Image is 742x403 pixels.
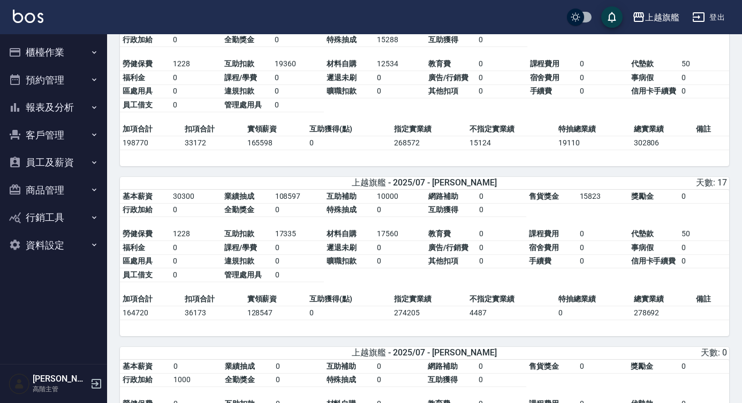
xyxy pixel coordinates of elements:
[631,192,654,200] span: 獎勵金
[374,33,426,47] td: 15288
[272,71,324,85] td: 0
[182,136,244,150] td: 33172
[645,11,679,24] div: 上越旗艦
[529,243,559,252] span: 宿舍費用
[374,190,426,204] td: 10000
[224,73,257,82] span: 課程/學費
[224,257,254,265] span: 違規扣款
[224,35,254,44] span: 全勤獎金
[4,121,103,149] button: 客戶管理
[123,257,153,265] span: 區處用具
[120,136,182,150] td: 198770
[170,268,222,282] td: 0
[374,360,425,374] td: 0
[245,306,307,320] td: 128547
[123,100,153,109] span: 員工借支
[272,190,324,204] td: 108597
[170,98,222,112] td: 0
[307,122,391,136] td: 互助獲得(點)
[272,84,324,98] td: 0
[631,306,693,320] td: 278692
[4,231,103,259] button: 資料設定
[476,203,527,217] td: 0
[170,33,222,47] td: 0
[601,6,623,28] button: save
[170,227,222,241] td: 1228
[428,35,458,44] span: 互助獲得
[123,59,153,68] span: 勞健保費
[245,122,307,136] td: 實領薪資
[33,384,87,394] p: 高階主管
[327,362,357,370] span: 互助補助
[529,257,551,265] span: 手續費
[679,71,729,85] td: 0
[631,362,653,370] span: 獎勵金
[225,362,255,370] span: 業績抽成
[327,229,357,238] span: 材料自購
[272,33,324,47] td: 0
[224,205,254,214] span: 全勤獎金
[120,292,182,306] td: 加項合計
[693,122,729,136] td: 備註
[224,59,254,68] span: 互助扣款
[428,59,451,68] span: 教育費
[428,362,458,370] span: 網路補助
[679,241,729,255] td: 0
[693,292,729,306] td: 備註
[679,360,729,374] td: 0
[245,292,307,306] td: 實領薪資
[272,203,324,217] td: 0
[224,87,254,95] span: 違規扣款
[123,205,153,214] span: 行政加給
[476,254,527,268] td: 0
[170,84,222,98] td: 0
[374,241,426,255] td: 0
[529,362,559,370] span: 售貨獎金
[556,292,631,306] td: 特抽總業績
[225,375,255,384] span: 全勤獎金
[428,87,458,95] span: 其他扣項
[577,241,629,255] td: 0
[4,204,103,231] button: 行銷工具
[120,20,729,122] table: a dense table
[527,347,727,359] div: 天數: 0
[9,373,30,394] img: Person
[374,203,426,217] td: 0
[679,190,729,204] td: 0
[467,306,556,320] td: 4487
[467,292,556,306] td: 不指定實業績
[170,241,222,255] td: 0
[4,38,103,66] button: 櫃檯作業
[224,229,254,238] span: 互助扣款
[272,268,324,282] td: 0
[327,35,357,44] span: 特殊抽成
[272,254,324,268] td: 0
[631,122,693,136] td: 總實業績
[272,241,324,255] td: 0
[327,243,357,252] span: 遲退未刷
[529,229,559,238] span: 課程費用
[224,270,262,279] span: 管理處用具
[476,227,527,241] td: 0
[679,254,729,268] td: 0
[120,122,182,136] td: 加項合計
[428,192,458,200] span: 網路補助
[391,306,467,320] td: 274205
[123,375,153,384] span: 行政加給
[123,192,153,200] span: 基本薪資
[631,292,693,306] td: 總實業績
[307,292,391,306] td: 互助獲得(點)
[527,177,727,189] div: 天數: 17
[577,57,628,71] td: 0
[428,205,458,214] span: 互助獲得
[352,347,497,359] span: 上越旗艦 - 2025/07 - [PERSON_NAME]
[428,257,458,265] span: 其他扣項
[224,243,257,252] span: 課程/學費
[272,227,324,241] td: 17335
[476,33,527,47] td: 0
[688,7,729,27] button: 登出
[530,87,552,95] span: 手續費
[556,306,631,320] td: 0
[476,360,526,374] td: 0
[13,10,43,23] img: Logo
